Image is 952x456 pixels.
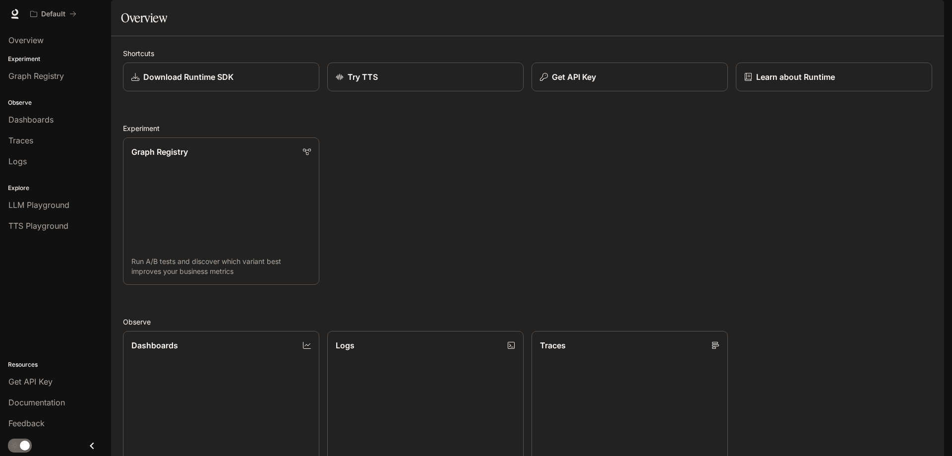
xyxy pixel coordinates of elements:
p: Default [41,10,65,18]
a: Graph RegistryRun A/B tests and discover which variant best improves your business metrics [123,137,319,285]
a: Download Runtime SDK [123,63,319,91]
p: Learn about Runtime [756,71,835,83]
button: Get API Key [532,63,728,91]
p: Run A/B tests and discover which variant best improves your business metrics [131,257,311,276]
p: Download Runtime SDK [143,71,234,83]
a: Try TTS [327,63,524,91]
a: Learn about Runtime [736,63,932,91]
h2: Observe [123,317,932,327]
p: Get API Key [552,71,596,83]
p: Dashboards [131,339,178,351]
h1: Overview [121,8,167,28]
p: Traces [540,339,566,351]
p: Logs [336,339,355,351]
p: Try TTS [348,71,378,83]
button: All workspaces [26,4,81,24]
p: Graph Registry [131,146,188,158]
h2: Experiment [123,123,932,133]
h2: Shortcuts [123,48,932,59]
